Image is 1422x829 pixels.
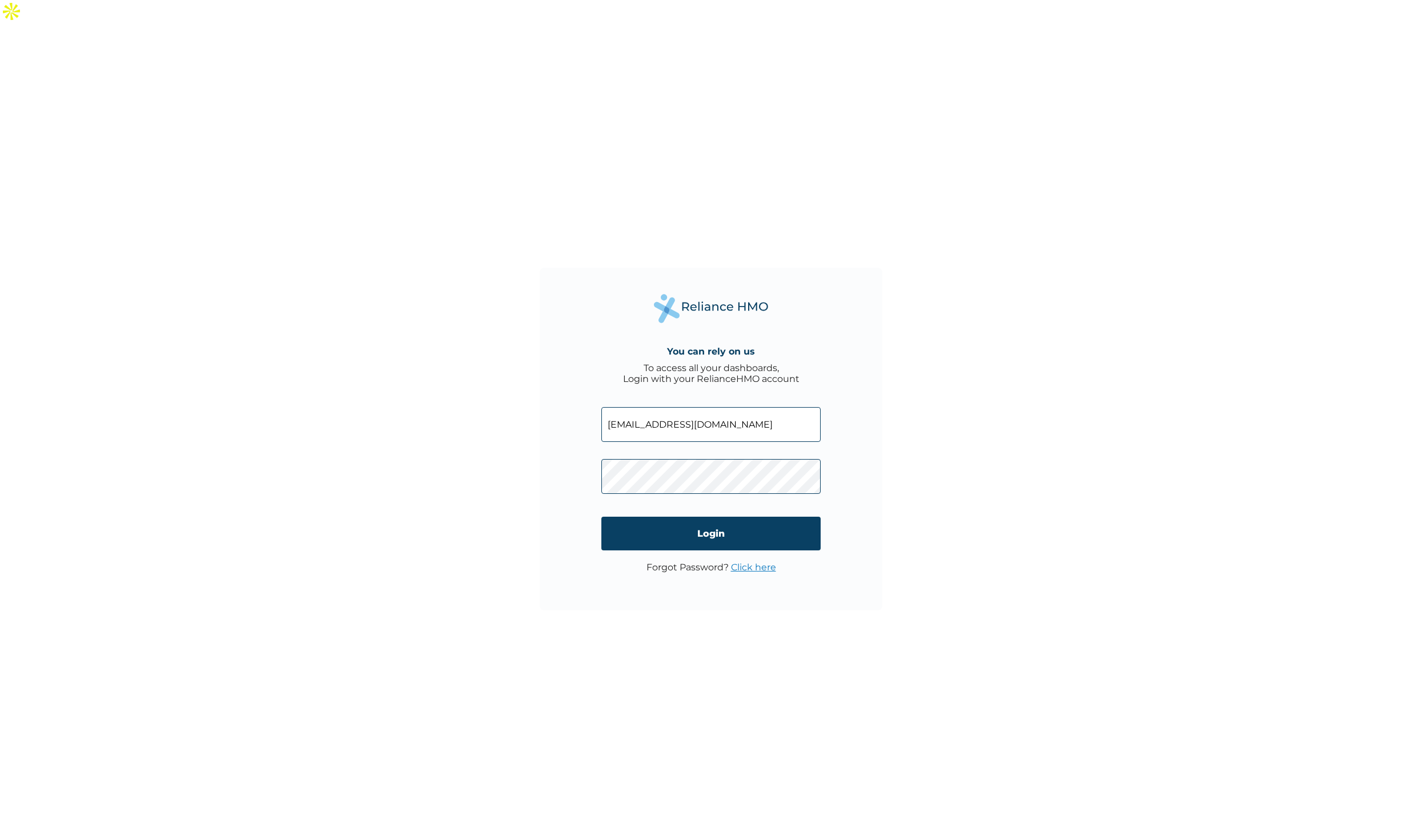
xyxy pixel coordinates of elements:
[646,562,776,573] p: Forgot Password?
[601,517,821,550] input: Login
[731,562,776,573] a: Click here
[667,346,755,357] h4: You can rely on us
[654,294,768,323] img: Reliance Health's Logo
[623,363,800,384] div: To access all your dashboards, Login with your RelianceHMO account
[601,407,821,442] input: Email address or HMO ID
